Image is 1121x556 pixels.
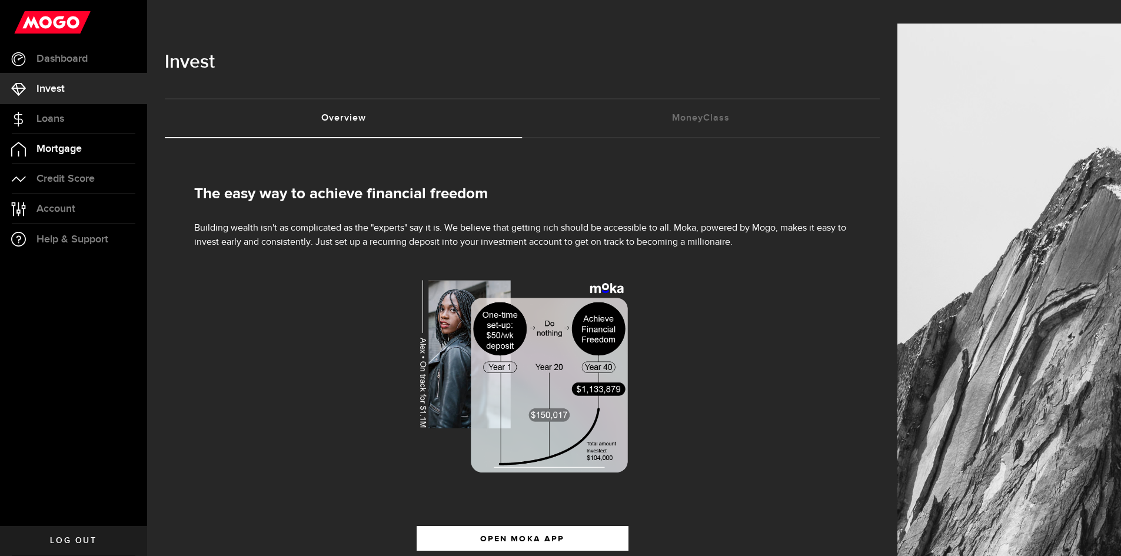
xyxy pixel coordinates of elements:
h2: The easy way to achieve financial freedom [194,185,850,204]
a: MoneyClass [523,99,880,137]
span: Invest [36,84,65,94]
span: Help & Support [36,234,108,245]
button: OPEN MOKA APP [417,526,628,551]
span: Credit Score [36,174,95,184]
button: Open LiveChat chat widget [9,5,45,40]
span: Account [36,204,75,214]
ul: Tabs Navigation [165,98,880,138]
span: Loans [36,114,64,124]
p: Building wealth isn't as complicated as the "experts" say it is. We believe that getting rich sho... [194,221,850,249]
span: Dashboard [36,54,88,64]
span: Mortgage [36,144,82,154]
h1: Invest [165,47,880,78]
img: wealth-overview-moka-image [417,279,628,473]
span: OPEN MOKA APP [480,535,564,543]
span: Log out [50,537,97,545]
a: Overview [165,99,523,137]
